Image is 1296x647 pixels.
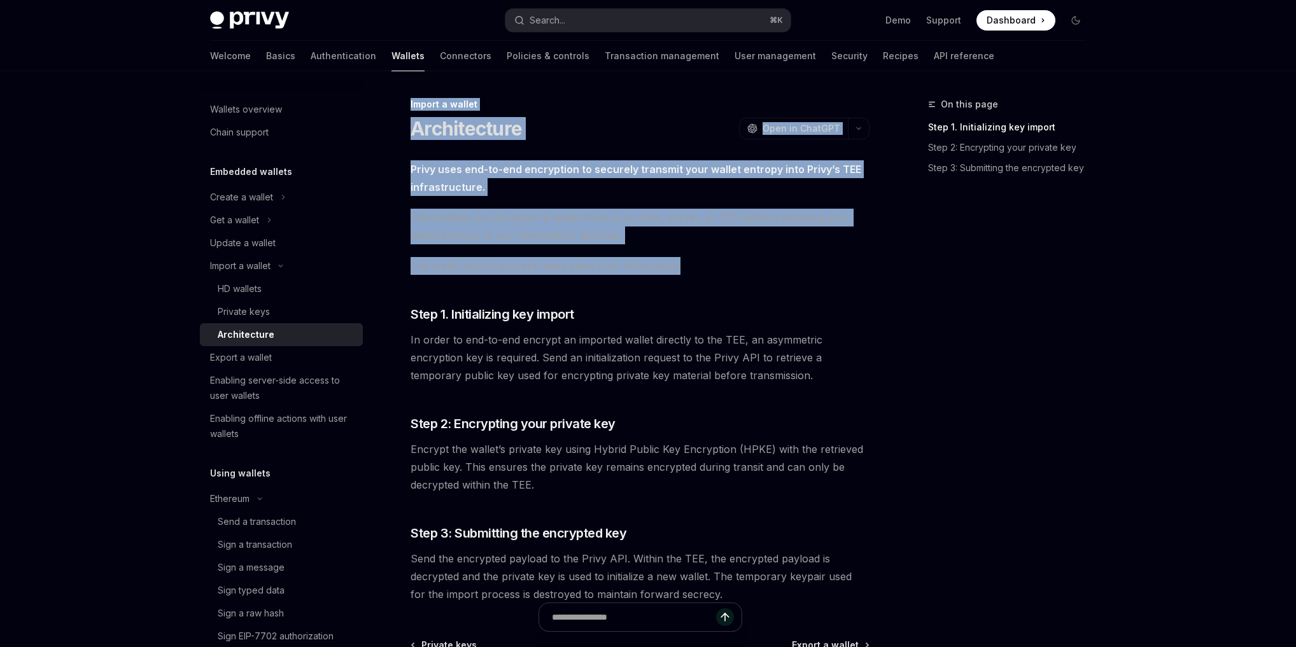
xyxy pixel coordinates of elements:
span: Encrypt the wallet’s private key using Hybrid Public Key Encryption (HPKE) with the retrieved pub... [411,440,870,494]
div: Sign a message [218,560,285,575]
a: Step 2: Encrypting your private key [928,137,1096,158]
a: Transaction management [605,41,719,71]
a: Send a transaction [200,510,363,533]
h5: Embedded wallets [210,164,292,179]
a: Step 3: Submitting the encrypted key [928,158,1096,178]
span: ⌘ K [770,15,783,25]
div: Export a wallet [210,350,272,365]
div: Chain support [210,125,269,140]
div: Create a wallet [210,190,273,205]
span: On this page [941,97,998,112]
div: Architecture [218,327,274,342]
a: User management [735,41,816,71]
button: Send message [716,608,734,626]
div: Enabling offline actions with user wallets [210,411,355,442]
button: Toggle dark mode [1066,10,1086,31]
img: dark logo [210,11,289,29]
a: Update a wallet [200,232,363,254]
span: Step 2: Encrypting your private key [411,415,616,433]
div: Import a wallet [411,98,870,111]
span: Open in ChatGPT [763,122,840,135]
span: The wallet import process takes place over three steps: [411,257,870,275]
a: HD wallets [200,277,363,300]
div: Send a transaction [218,514,296,529]
button: Open in ChatGPT [739,118,848,139]
div: Sign a transaction [218,537,292,552]
a: Welcome [210,41,251,71]
span: Dashboard [987,14,1036,27]
span: Step 1. Initializing key import [411,305,574,323]
div: Get a wallet [210,212,259,228]
a: Connectors [440,41,491,71]
div: HD wallets [218,281,262,296]
div: Ethereum [210,491,250,506]
span: Send the encrypted payload to the Privy API. Within the TEE, the encrypted payload is decrypted a... [411,550,870,603]
div: Sign typed data [218,583,285,598]
a: Chain support [200,121,363,144]
button: Search...⌘K [505,9,791,32]
a: Dashboard [976,10,1055,31]
span: In order to end-to-end encrypt an imported wallet directly to the TEE, an asymmetric encryption k... [411,331,870,384]
div: Update a wallet [210,235,276,251]
a: Export a wallet [200,346,363,369]
a: Sign typed data [200,579,363,602]
a: Wallets [391,41,425,71]
a: Wallets overview [200,98,363,121]
a: Sign a raw hash [200,602,363,625]
h5: Using wallets [210,466,271,481]
a: Sign a message [200,556,363,579]
a: Architecture [200,323,363,346]
a: Basics [266,41,295,71]
div: Enabling server-side access to user wallets [210,373,355,403]
a: Step 1. Initializing key import [928,117,1096,137]
strong: Privy uses end-to-end encryption to securely transmit your wallet entropy into Privy’s TEE infras... [411,163,861,193]
div: Wallets overview [210,102,282,117]
a: Policies & controls [507,41,589,71]
div: Search... [530,13,565,28]
h1: Architecture [411,117,522,140]
a: Demo [885,14,911,27]
a: Private keys [200,300,363,323]
div: Private keys [218,304,270,319]
a: Security [831,41,868,71]
a: Recipes [883,41,919,71]
div: Sign a raw hash [218,606,284,621]
a: Sign a transaction [200,533,363,556]
span: Step 3: Submitting the encrypted key [411,524,626,542]
a: Support [926,14,961,27]
div: Sign EIP-7702 authorization [218,629,334,644]
a: Authentication [311,41,376,71]
a: Enabling server-side access to user wallets [200,369,363,407]
div: Import a wallet [210,258,271,274]
a: Enabling offline actions with user wallets [200,407,363,445]
span: This enables you to import a wallet from your client, server, or TEE without exposing your wallet... [411,209,870,244]
a: API reference [934,41,994,71]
